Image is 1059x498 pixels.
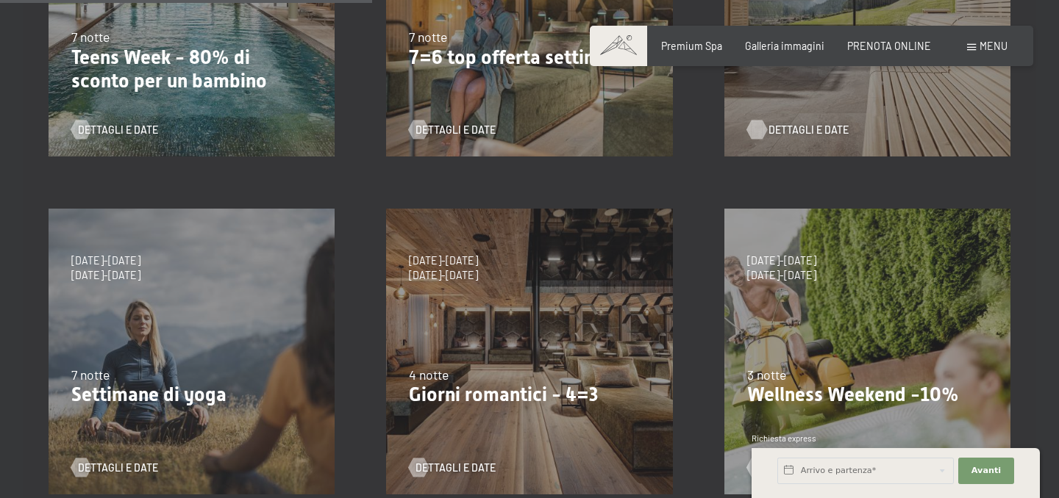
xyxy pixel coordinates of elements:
p: Wellness Weekend -10% [747,383,988,407]
a: Dettagli e Date [409,123,496,137]
a: PRENOTA ONLINE [847,40,931,52]
span: [DATE]-[DATE] [71,253,140,268]
a: Dettagli e Date [409,461,496,475]
a: Dettagli e Date [71,123,158,137]
span: Dettagli e Date [78,461,158,475]
span: Avanti [971,465,1001,477]
span: Dettagli e Date [78,123,158,137]
a: Galleria immagini [745,40,824,52]
a: Premium Spa [661,40,722,52]
span: Dettagli e Date [416,461,496,475]
span: Richiesta express [752,433,816,443]
span: Dettagli e Date [416,123,496,137]
button: Avanti [958,458,1014,484]
p: Teens Week - 80% di sconto per un bambino [71,46,312,93]
span: [DATE]-[DATE] [409,253,478,268]
a: Dettagli e Date [747,461,834,475]
span: Menu [980,40,1008,52]
span: 7 notte [409,29,447,45]
p: Giorni romantici - 4=3 [409,383,649,407]
span: [DATE]-[DATE] [747,268,816,283]
span: 7 notte [71,29,110,45]
a: Dettagli e Date [71,461,158,475]
span: [DATE]-[DATE] [409,268,478,283]
span: 4 notte [409,367,449,383]
p: Settimane di yoga [71,383,312,407]
p: 7=6 top offerta settimanale [409,46,649,70]
span: [DATE]-[DATE] [747,253,816,268]
span: 7 notte [71,367,110,383]
span: 3 notte [747,367,786,383]
span: Dettagli e Date [769,123,849,137]
a: Dettagli e Date [747,123,834,137]
span: [DATE]-[DATE] [71,268,140,283]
